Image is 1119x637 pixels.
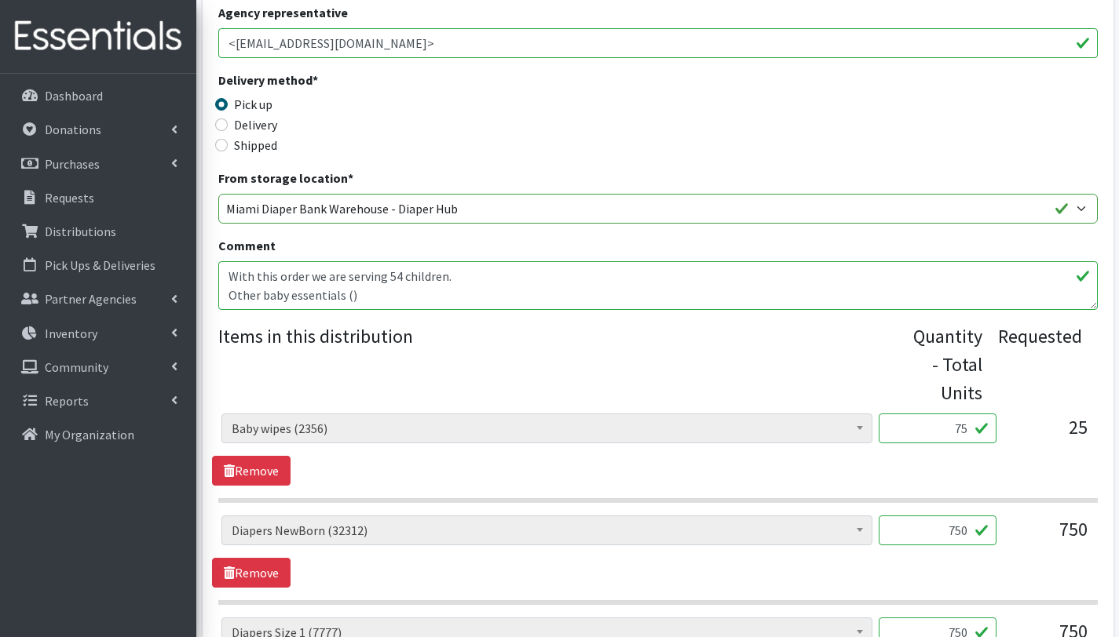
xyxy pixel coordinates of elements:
[218,169,353,187] label: From storage location
[234,136,277,155] label: Shipped
[45,326,97,341] p: Inventory
[879,413,996,443] input: Quantity
[45,393,89,409] p: Reports
[6,385,190,417] a: Reports
[45,122,101,137] p: Donations
[218,3,348,22] label: Agency representative
[6,10,190,63] img: HumanEssentials
[313,72,318,88] abbr: required
[45,291,137,307] p: Partner Agencies
[234,95,272,114] label: Pick up
[45,224,116,239] p: Distributions
[6,419,190,450] a: My Organization
[6,80,190,111] a: Dashboard
[45,88,103,104] p: Dashboard
[6,148,190,180] a: Purchases
[6,182,190,213] a: Requests
[6,249,190,281] a: Pick Ups & Deliveries
[218,71,438,95] legend: Delivery method
[218,322,913,401] legend: Items in this distribution
[45,156,100,172] p: Purchases
[6,318,190,349] a: Inventory
[232,417,862,439] span: Baby wipes (2356)
[1009,413,1088,456] div: 25
[6,351,190,383] a: Community
[6,216,190,247] a: Distributions
[212,456,291,486] a: Remove
[234,115,277,134] label: Delivery
[45,427,134,442] p: My Organization
[6,114,190,145] a: Donations
[998,322,1082,407] div: Requested
[221,413,872,443] span: Baby wipes (2356)
[879,515,996,545] input: Quantity
[6,283,190,315] a: Partner Agencies
[45,257,155,273] p: Pick Ups & Deliveries
[221,515,872,545] span: Diapers NewBorn (32312)
[218,261,1098,310] textarea: With this order we are serving 75 children. Other baby essentials () 100 Bed pads 75 baby wipes
[212,558,291,588] a: Remove
[232,519,862,541] span: Diapers NewBorn (32312)
[1009,515,1088,558] div: 750
[348,170,353,186] abbr: required
[913,322,982,407] div: Quantity - Total Units
[218,236,276,255] label: Comment
[45,359,108,375] p: Community
[45,190,94,206] p: Requests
